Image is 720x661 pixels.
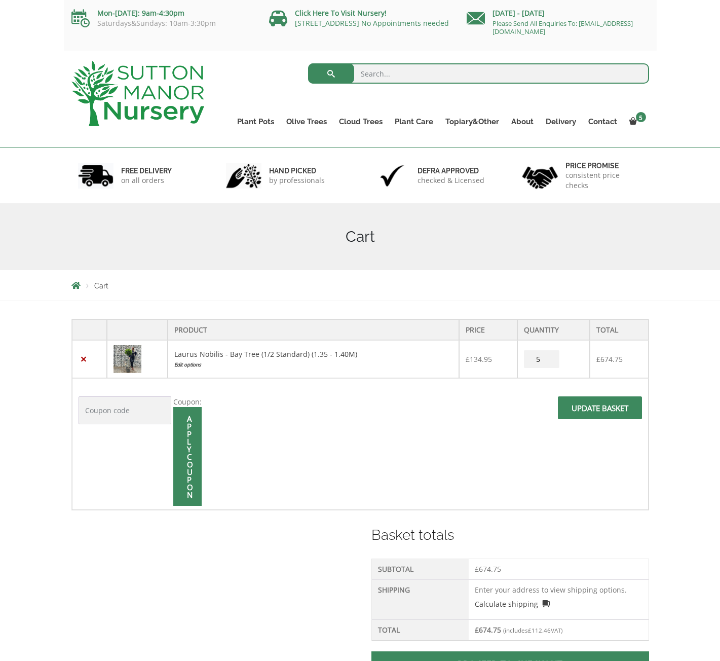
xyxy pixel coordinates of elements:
[79,354,89,364] a: Remove this item
[418,166,484,175] h6: Defra approved
[590,319,649,340] th: Total
[522,160,558,191] img: 4.jpg
[374,163,410,189] img: 3.jpg
[174,359,452,370] a: Edit options
[475,625,479,635] span: £
[71,7,254,19] p: Mon-[DATE]: 9am-4:30pm
[582,115,623,129] a: Contact
[121,175,172,186] p: on all orders
[466,354,470,364] span: £
[418,175,484,186] p: checked & Licensed
[565,170,642,191] p: consistent price checks
[389,115,439,129] a: Plant Care
[71,19,254,27] p: Saturdays&Sundays: 10am-3:30pm
[372,579,469,619] th: Shipping
[503,627,562,634] small: (includes VAT)
[558,396,642,419] input: Update basket
[269,166,325,175] h6: hand picked
[439,115,505,129] a: Topiary&Other
[71,61,204,126] img: logo
[505,115,540,129] a: About
[371,525,649,546] h2: Basket totals
[469,579,648,619] td: Enter your address to view shipping options.
[459,319,518,340] th: Price
[308,63,649,84] input: Search...
[269,175,325,186] p: by professionals
[173,407,202,506] input: Apply coupon
[71,228,649,246] h1: Cart
[636,112,646,122] span: 5
[467,7,649,19] p: [DATE] - [DATE]
[372,619,469,641] th: Total
[475,625,501,635] bdi: 674.75
[94,282,108,290] span: Cart
[475,599,550,609] a: Calculate shipping
[372,559,469,579] th: Subtotal
[79,396,171,424] input: Coupon code
[280,115,333,129] a: Olive Trees
[475,564,479,574] span: £
[528,627,532,634] span: £
[596,354,600,364] span: £
[121,166,172,175] h6: FREE DELIVERY
[113,345,141,373] img: Cart - 4F4D0F1D 980E 4BA6 BF1D 16D725B8746B 1 105 c
[596,354,623,364] bdi: 674.75
[540,115,582,129] a: Delivery
[333,115,389,129] a: Cloud Trees
[524,350,559,368] input: Product quantity
[517,319,589,340] th: Quantity
[168,319,459,340] th: Product
[295,8,387,18] a: Click Here To Visit Nursery!
[231,115,280,129] a: Plant Pots
[71,281,649,289] nav: Breadcrumbs
[623,115,649,129] a: 5
[174,349,357,359] a: Laurus Nobilis - Bay Tree (1/2 Standard) (1.35 - 1.40M)
[295,18,449,28] a: [STREET_ADDRESS] No Appointments needed
[475,564,501,574] bdi: 674.75
[226,163,261,189] img: 2.jpg
[492,19,633,36] a: Please Send All Enquiries To: [EMAIL_ADDRESS][DOMAIN_NAME]
[466,354,492,364] bdi: 134.95
[78,163,113,189] img: 1.jpg
[173,397,202,407] label: Coupon:
[528,627,551,634] span: 112.46
[565,161,642,170] h6: Price promise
